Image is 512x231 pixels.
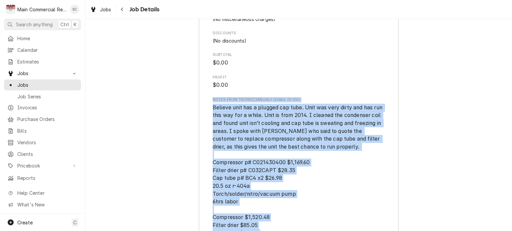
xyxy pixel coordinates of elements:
span: Estimates [17,58,78,65]
span: Bills [17,127,78,134]
span: Purchase Orders [17,116,78,123]
div: M [6,5,15,14]
span: $0.00 [213,82,228,88]
span: Jobs [17,81,78,88]
span: Subtotal [213,59,385,67]
div: Sharon Campbell's Avatar [70,5,79,14]
span: Help Center [17,189,77,196]
a: Estimates [4,56,81,67]
span: Create [17,220,33,225]
div: Profit [213,75,385,89]
span: Invoices [17,104,78,111]
span: Search anything [16,21,53,28]
span: C [73,219,77,226]
span: Jobs [17,70,68,77]
span: Reports [17,174,78,181]
a: Clients [4,149,81,160]
span: Job Details [128,5,160,14]
span: K [74,21,77,28]
a: Go to Jobs [4,68,81,79]
a: Calendar [4,45,81,56]
a: Jobs [4,79,81,90]
span: Jobs [100,6,111,13]
span: What's New [17,201,77,208]
div: Subtotal [213,52,385,66]
a: Jobs [87,4,114,15]
span: $0.00 [213,59,228,66]
span: Profit [213,81,385,89]
a: Bills [4,125,81,136]
span: Vendors [17,139,78,146]
div: Main Commercial Refrigeration Service's Avatar [6,5,15,14]
a: Home [4,33,81,44]
span: Clients [17,151,78,158]
a: Go to Help Center [4,187,81,198]
span: Calendar [17,47,78,54]
a: Go to Pricebook [4,160,81,171]
span: Profit [213,75,385,80]
div: Discounts List [213,37,385,44]
a: Invoices [4,102,81,113]
span: Notes from Technician [213,97,385,102]
a: Reports [4,173,81,183]
span: Job Series [17,93,78,100]
span: Home [17,35,78,42]
span: Ctrl [60,21,69,28]
a: Purchase Orders [4,114,81,125]
a: Go to What's New [4,199,81,210]
button: Navigate back [117,4,128,15]
span: Discounts [213,31,385,36]
div: Main Commercial Refrigeration Service [17,6,66,13]
span: Subtotal [213,52,385,58]
div: Trip Charges, Diagnostic Fees, etc. List [213,16,385,23]
span: (Only Visible to You) [262,98,300,101]
a: Vendors [4,137,81,148]
a: Job Series [4,91,81,102]
div: SC [70,5,79,14]
span: Pricebook [17,162,68,169]
button: Search anythingCtrlK [4,19,81,30]
div: Discounts [213,31,385,44]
